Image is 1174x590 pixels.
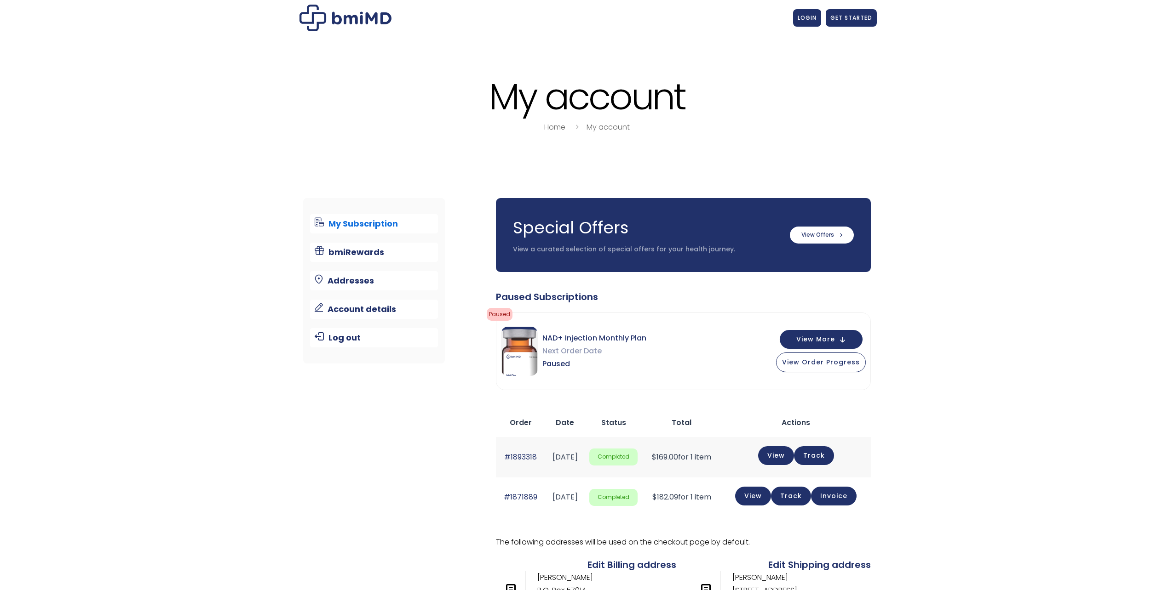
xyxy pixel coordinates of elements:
[496,290,871,303] div: Paused Subscriptions
[796,336,835,342] span: View More
[504,452,537,462] a: #1893318
[552,492,578,502] time: [DATE]
[572,122,582,132] i: breadcrumbs separator
[299,5,391,31] img: My account
[303,198,445,363] nav: Account pages
[310,214,438,233] a: My Subscription
[652,452,656,462] span: $
[487,308,512,321] span: Paused
[310,300,438,319] a: Account details
[798,14,817,22] span: LOGIN
[782,417,810,428] span: Actions
[794,446,834,465] a: Track
[782,357,860,367] span: View Order Progress
[776,352,866,372] button: View Order Progress
[542,345,646,357] span: Next Order Date
[542,357,646,370] span: Paused
[652,492,657,502] span: $
[758,446,794,465] a: View
[780,330,863,349] button: View More
[504,492,537,502] a: #1871889
[672,417,691,428] span: Total
[589,448,638,465] span: Completed
[544,122,565,132] a: Home
[510,417,532,428] span: Order
[652,492,678,502] span: 182.09
[589,489,638,506] span: Completed
[297,77,877,116] h1: My account
[513,245,781,254] p: View a curated selection of special offers for your health journey.
[735,487,771,505] a: View
[601,417,626,428] span: Status
[652,452,678,462] span: 169.00
[552,452,578,462] time: [DATE]
[826,9,877,27] a: GET STARTED
[310,328,438,347] a: Log out
[768,558,871,571] a: Edit Shipping address
[556,417,574,428] span: Date
[496,536,871,549] p: The following addresses will be used on the checkout page by default.
[642,477,721,517] td: for 1 item
[771,487,811,505] a: Track
[513,216,781,239] h3: Special Offers
[830,14,872,22] span: GET STARTED
[587,558,676,571] a: Edit Billing address
[310,271,438,290] a: Addresses
[310,243,438,262] a: bmiRewards
[793,9,821,27] a: LOGIN
[811,487,857,505] a: Invoice
[501,327,538,376] img: NAD Injection
[542,332,646,345] span: NAD+ Injection Monthly Plan
[587,122,630,132] a: My account
[642,437,721,477] td: for 1 item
